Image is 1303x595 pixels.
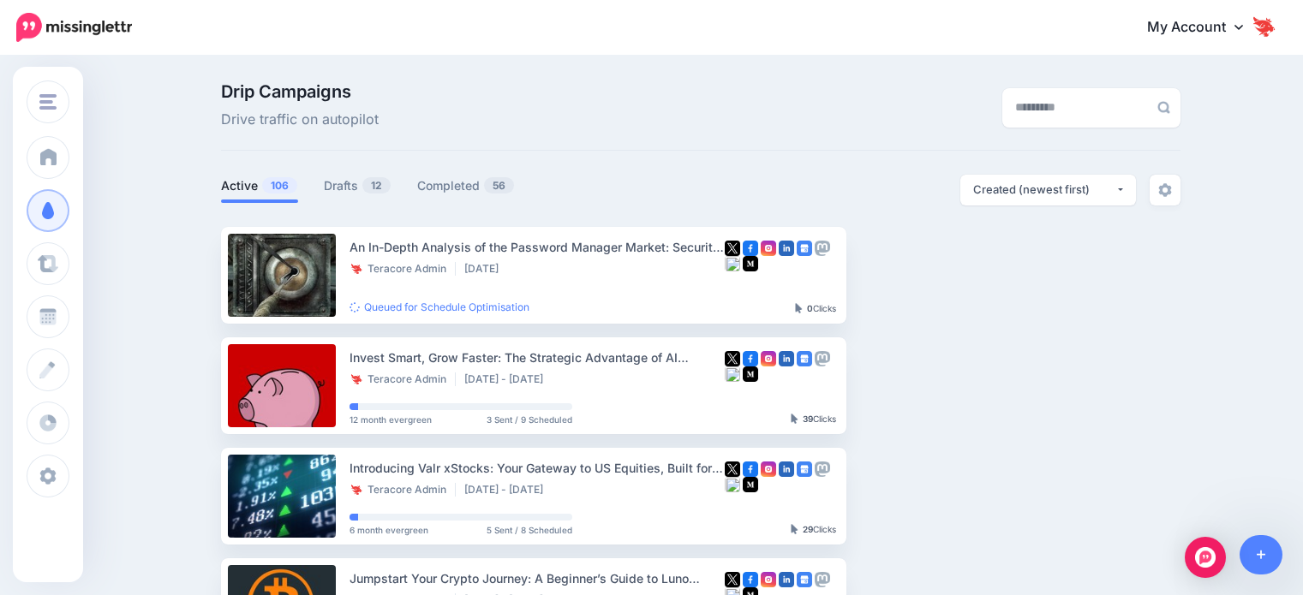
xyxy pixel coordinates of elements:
span: 12 month evergreen [350,415,432,424]
img: instagram-square.png [761,351,776,366]
span: 6 month evergreen [350,526,428,534]
div: Jumpstart Your Crypto Journey: A Beginner’s Guide to Luno Exchange [350,568,725,588]
b: 0 [807,303,813,313]
img: medium-square.png [743,477,758,492]
a: Queued for Schedule Optimisation [350,300,529,313]
img: facebook-square.png [743,461,758,477]
li: Teracore Admin [350,372,456,386]
a: Drafts12 [324,176,391,196]
div: Invest Smart, Grow Faster: The Strategic Advantage of AI Lifetime Deals [350,348,725,367]
img: pointer-grey-darker.png [791,524,798,534]
img: instagram-square.png [761,241,776,256]
img: mastodon-grey-square.png [815,241,830,256]
div: Clicks [791,414,836,425]
img: bluesky-square.png [725,256,740,271]
img: twitter-square.png [725,461,740,477]
img: medium-square.png [743,366,758,382]
li: Teracore Admin [350,262,456,276]
img: google_business-square.png [797,572,812,587]
div: Created (newest first) [973,181,1115,198]
img: mastodon-grey-square.png [815,572,830,587]
button: Created (newest first) [960,175,1136,205]
span: 5 Sent / 8 Scheduled [487,526,572,534]
img: menu.png [39,94,57,110]
li: Teracore Admin [350,483,456,497]
a: Completed56 [417,176,515,196]
div: Introducing Valr xStocks: Your Gateway to US Equities, Built for the Modern Investor [350,458,725,478]
span: 12 [362,177,391,193]
div: An In-Depth Analysis of the Password Manager Market: Security, Trust, and Value [350,237,725,257]
img: settings-grey.png [1158,183,1172,197]
img: facebook-square.png [743,351,758,366]
img: pointer-grey-darker.png [791,414,798,424]
a: My Account [1130,7,1277,49]
li: [DATE] [464,262,507,276]
a: Active106 [221,176,298,196]
span: 3 Sent / 9 Scheduled [487,415,572,424]
img: google_business-square.png [797,351,812,366]
b: 29 [803,524,813,534]
img: mastodon-grey-square.png [815,351,830,366]
img: linkedin-square.png [779,461,794,477]
img: google_business-square.png [797,461,812,477]
span: Drive traffic on autopilot [221,109,379,131]
div: Open Intercom Messenger [1185,537,1226,578]
div: Clicks [795,304,836,314]
img: mastodon-grey-square.png [815,461,830,477]
img: twitter-square.png [725,351,740,366]
img: linkedin-square.png [779,241,794,256]
div: Clicks [791,525,836,535]
img: facebook-square.png [743,572,758,587]
b: 39 [803,414,813,424]
img: twitter-square.png [725,241,740,256]
img: instagram-square.png [761,572,776,587]
img: linkedin-square.png [779,572,794,587]
img: facebook-square.png [743,241,758,256]
img: medium-square.png [743,256,758,271]
img: pointer-grey-darker.png [795,303,803,313]
img: search-grey-6.png [1157,101,1170,114]
li: [DATE] - [DATE] [464,372,552,386]
img: instagram-square.png [761,461,776,477]
img: bluesky-square.png [725,477,740,492]
img: bluesky-square.png [725,366,740,382]
span: Drip Campaigns [221,83,379,100]
img: linkedin-square.png [779,351,794,366]
img: google_business-square.png [797,241,812,256]
li: [DATE] - [DATE] [464,483,552,497]
img: Missinglettr [16,13,132,42]
span: 56 [484,177,514,193]
span: 106 [262,177,297,193]
img: twitter-square.png [725,572,740,587]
